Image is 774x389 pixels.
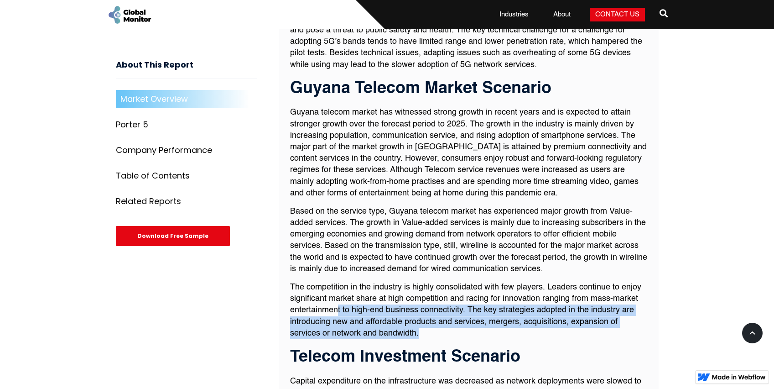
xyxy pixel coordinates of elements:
a: home [107,5,152,25]
p: The competition in the industry is highly consolidated with few players. Leaders continue to enjo... [290,282,647,339]
div: Market Overview [120,95,188,104]
a: Company Performance [116,141,257,159]
a: Industries [494,10,534,19]
a: Related Reports [116,192,257,210]
a: Porter 5 [116,116,257,134]
p: Guyana telecom market has witnessed strong growth in recent years and is expected to attain stron... [290,107,647,199]
div: Download Free Sample [116,226,230,246]
div: Related Reports [116,197,181,206]
a: Market Overview [116,90,257,108]
h3: Telecom Investment Scenario [290,348,647,367]
a: About [548,10,576,19]
div: Table of Contents [116,171,190,180]
img: Made in Webflow [712,374,766,380]
h3: About This Report [116,60,257,79]
div: Company Performance [116,146,212,155]
span:  [660,7,668,20]
a:  [660,5,668,24]
p: Based on the service type, Guyana telecom market has experienced major growth from Value-added se... [290,206,647,275]
a: Table of Contents [116,167,257,185]
a: Contact Us [590,8,645,21]
h3: Guyana Telecom Market Scenario [290,80,647,98]
div: Porter 5 [116,120,148,129]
